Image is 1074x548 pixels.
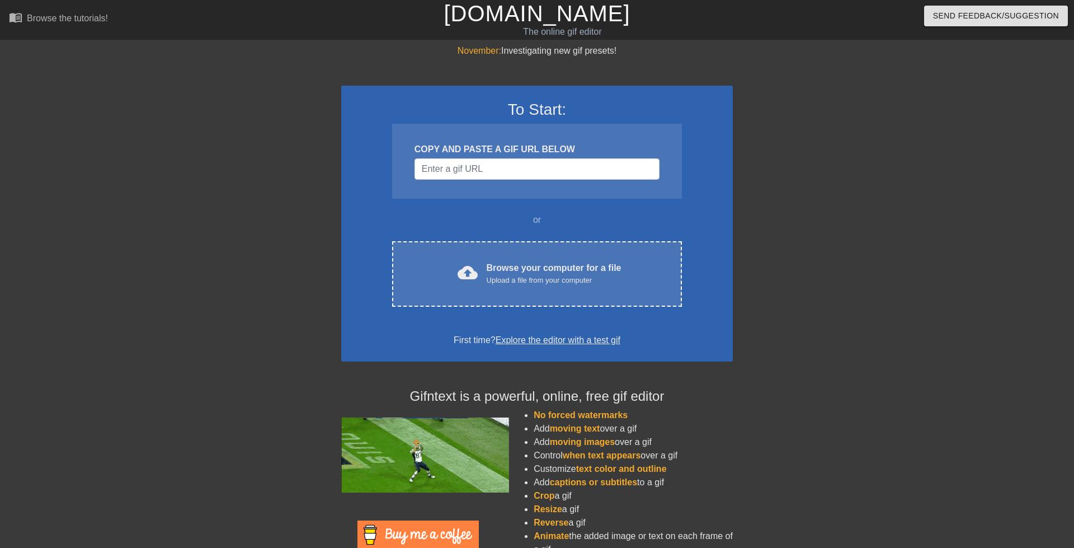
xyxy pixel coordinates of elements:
div: COPY AND PASTE A GIF URL BELOW [414,143,660,156]
span: Reverse [534,518,568,527]
li: a gif [534,489,733,503]
img: football_small.gif [341,418,509,493]
span: captions or subtitles [550,477,637,487]
h4: Gifntext is a powerful, online, free gif editor [341,388,733,405]
div: Browse your computer for a file [487,261,621,286]
li: a gif [534,516,733,530]
span: cloud_upload [458,263,478,283]
span: Crop [534,491,554,500]
span: Resize [534,504,562,514]
li: Add over a gif [534,435,733,449]
div: or [370,213,704,227]
a: [DOMAIN_NAME] [444,1,630,26]
h3: To Start: [356,100,718,119]
li: Add to a gif [534,476,733,489]
span: moving images [550,437,615,447]
span: Animate [534,531,569,541]
input: Username [414,158,660,180]
div: The online gif editor [364,25,761,39]
li: Control over a gif [534,449,733,462]
li: a gif [534,503,733,516]
li: Add over a gif [534,422,733,435]
span: Send Feedback/Suggestion [933,9,1059,23]
div: Browse the tutorials! [27,13,108,23]
span: text color and outline [576,464,667,474]
button: Send Feedback/Suggestion [924,6,1068,26]
span: November: [458,46,501,55]
span: No forced watermarks [534,410,628,420]
a: Explore the editor with a test gif [496,335,620,345]
li: Customize [534,462,733,476]
a: Browse the tutorials! [9,11,108,28]
span: menu_book [9,11,22,24]
div: Investigating new gif presets! [341,44,733,58]
div: First time? [356,334,718,347]
span: when text appears [563,451,641,460]
span: moving text [550,424,600,433]
div: Upload a file from your computer [487,275,621,286]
